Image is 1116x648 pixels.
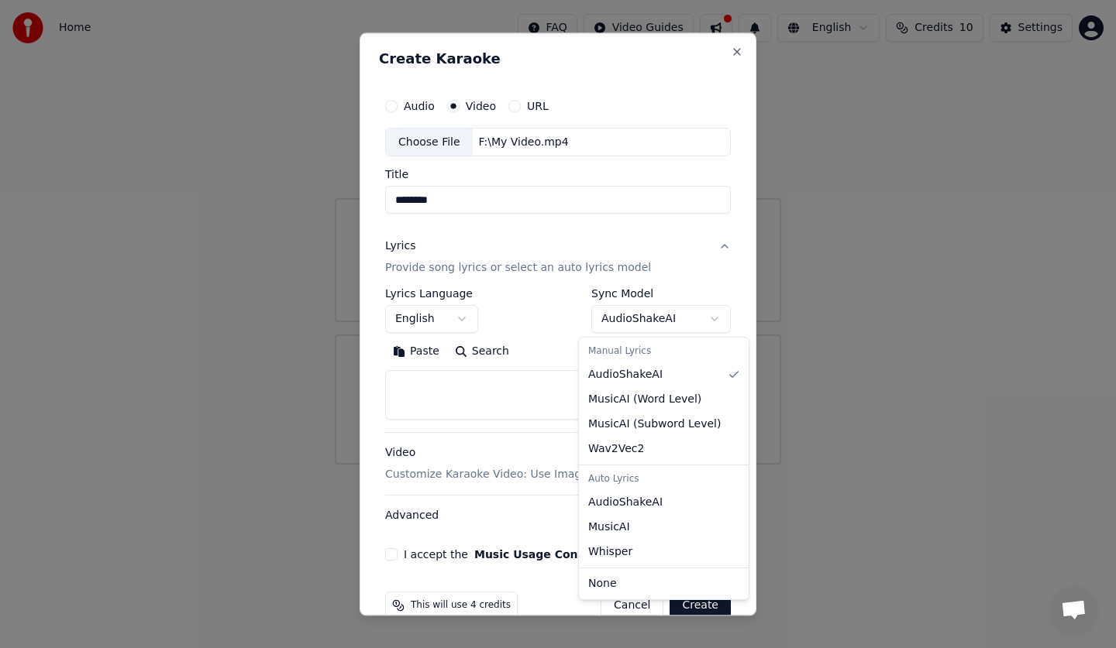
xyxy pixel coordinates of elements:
span: MusicAI ( Word Level ) [588,392,701,407]
span: None [588,576,617,591]
div: Manual Lyrics [582,341,746,362]
span: MusicAI [588,519,630,535]
span: AudioShakeAI [588,367,663,382]
span: Whisper [588,544,632,560]
span: AudioShakeAI [588,495,663,510]
div: Auto Lyrics [582,468,746,490]
span: MusicAI ( Subword Level ) [588,417,721,432]
span: Wav2Vec2 [588,441,644,457]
